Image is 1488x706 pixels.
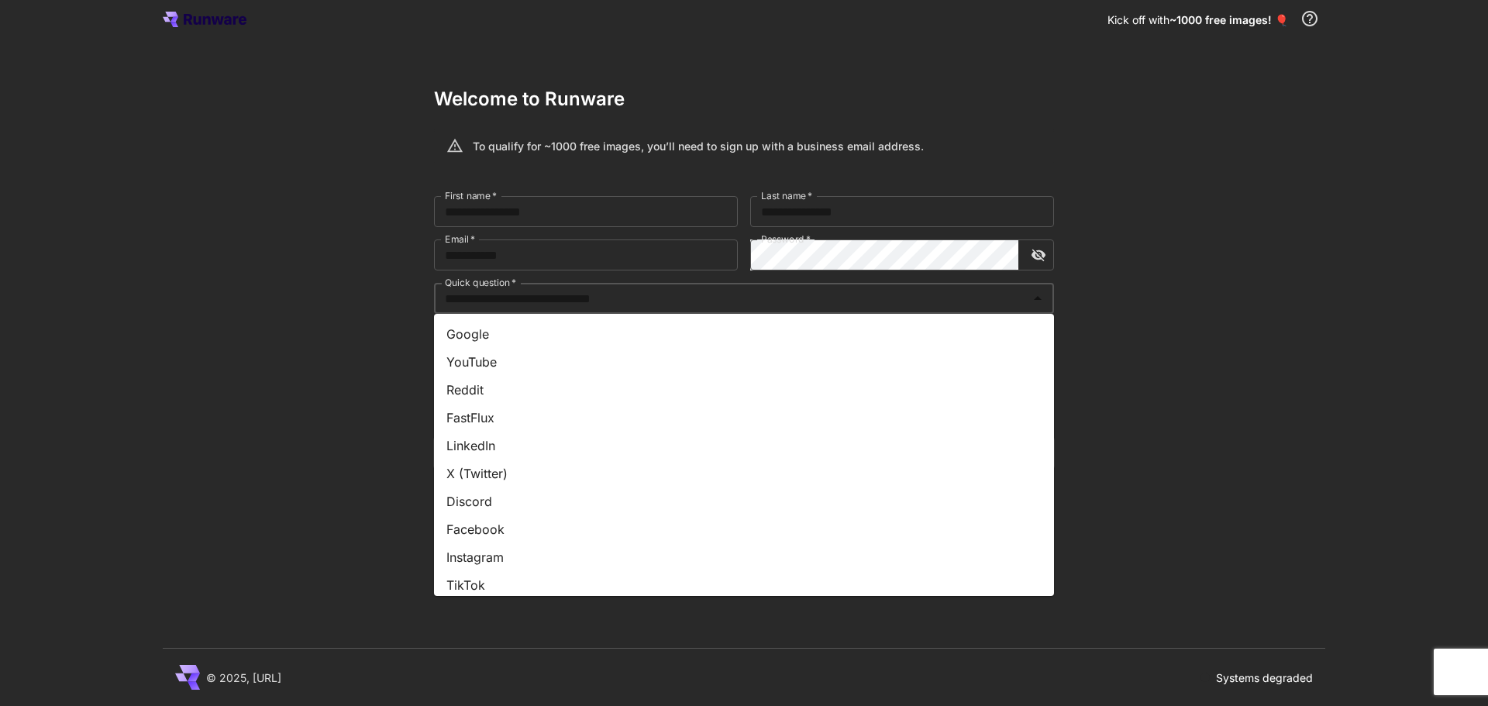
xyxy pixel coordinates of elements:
[434,348,1054,376] li: YouTube
[434,376,1054,404] li: Reddit
[206,670,281,686] p: © 2025, [URL]
[434,543,1054,571] li: Instagram
[434,515,1054,543] li: Facebook
[445,232,475,246] label: Email
[434,460,1054,487] li: X (Twitter)
[434,487,1054,515] li: Discord
[1169,13,1288,26] span: ~1000 free images! 🎈
[434,320,1054,348] li: Google
[1027,288,1049,309] button: Close
[434,571,1054,599] li: TikTok
[434,88,1054,110] h3: Welcome to Runware
[1216,670,1313,686] p: Systems degraded
[445,189,497,202] label: First name
[473,138,924,154] div: To qualify for ~1000 free images, you’ll need to sign up with a business email address.
[1107,13,1169,26] span: Kick off with
[434,404,1054,432] li: FastFlux
[1025,241,1052,269] button: toggle password visibility
[761,189,812,202] label: Last name
[1294,3,1325,34] button: In order to qualify for free credit, you need to sign up with a business email address and click ...
[761,232,811,246] label: Password
[434,432,1054,460] li: LinkedIn
[445,276,516,289] label: Quick question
